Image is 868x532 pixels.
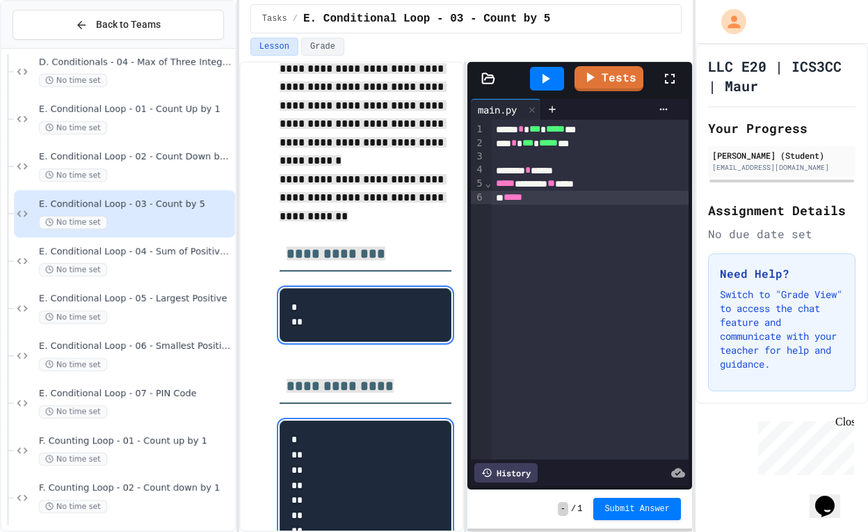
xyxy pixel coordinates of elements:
[39,311,107,324] span: No time set
[39,358,107,371] span: No time set
[471,163,485,177] div: 4
[485,178,492,189] span: Fold line
[471,102,524,117] div: main.py
[39,263,107,276] span: No time set
[810,476,854,518] iframe: chat widget
[471,191,485,205] div: 6
[39,293,232,305] span: E. Conditional Loop - 05 - Largest Positive
[39,216,107,229] span: No time set
[708,56,855,95] h1: LLC E20 | ICS3CC | Maur
[39,405,107,418] span: No time set
[712,149,851,162] div: [PERSON_NAME] (Student)
[39,435,232,447] span: F. Counting Loop - 01 - Count up by 1
[712,162,851,173] div: [EMAIL_ADDRESS][DOMAIN_NAME]
[39,198,232,210] span: E. Conditional Loop - 03 - Count by 5
[571,503,576,515] span: /
[39,500,107,513] span: No time set
[39,246,232,258] span: E. Conditional Loop - 04 - Sum of Positive Numbers
[577,503,582,515] span: 1
[39,483,232,494] span: F. Counting Loop - 02 - Count down by 1
[708,201,855,220] h2: Assignment Details
[39,388,232,400] span: E. Conditional Loop - 07 - PIN Code
[471,177,485,191] div: 5
[39,104,232,116] span: E. Conditional Loop - 01 - Count Up by 1
[301,38,344,56] button: Grade
[471,136,485,150] div: 2
[720,265,844,282] h3: Need Help?
[471,150,485,163] div: 3
[39,151,232,163] span: E. Conditional Loop - 02 - Count Down by 1
[39,121,107,134] span: No time set
[708,226,855,242] div: No due date set
[13,10,224,40] button: Back to Teams
[604,503,670,515] span: Submit Answer
[474,463,538,483] div: History
[720,288,844,371] p: Switch to "Grade View" to access the chat feature and communicate with your teacher for help and ...
[471,99,541,120] div: main.py
[6,6,96,88] div: Chat with us now!Close
[39,169,107,182] span: No time set
[558,502,568,516] span: -
[39,74,107,87] span: No time set
[39,453,107,466] span: No time set
[707,6,750,38] div: My Account
[39,341,232,352] span: E. Conditional Loop - 06 - Smallest Positive
[262,13,287,24] span: Tasks
[303,10,550,27] span: E. Conditional Loop - 03 - Count by 5
[708,118,855,138] h2: Your Progress
[574,66,643,91] a: Tests
[96,17,161,32] span: Back to Teams
[471,123,485,136] div: 1
[593,498,681,520] button: Submit Answer
[753,416,854,475] iframe: chat widget
[293,13,298,24] span: /
[39,56,232,68] span: D. Conditionals - 04 - Max of Three Integers
[250,38,298,56] button: Lesson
